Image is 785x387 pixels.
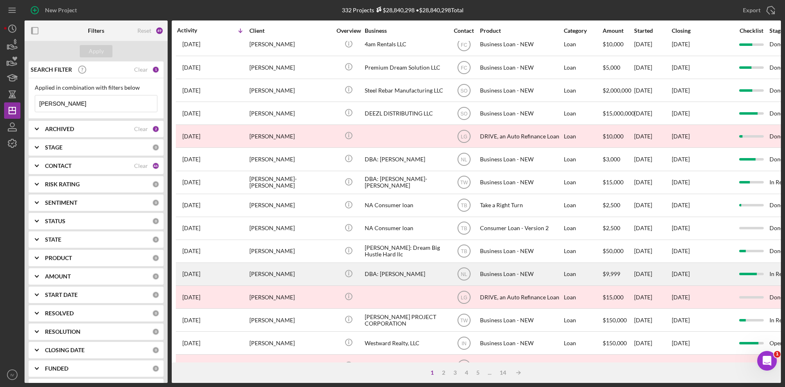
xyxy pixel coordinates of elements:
time: [DATE] [672,87,690,94]
div: Loan [564,102,602,124]
b: PRODUCT [45,255,72,261]
div: [DATE] [634,332,671,354]
div: Loan [564,125,602,147]
div: Business [365,27,446,34]
span: $2,500 [603,224,620,231]
div: Reset [137,27,151,34]
span: $50,000 [603,247,624,254]
text: TW [460,180,468,186]
div: [DATE] [634,34,671,55]
b: FUNDED [45,365,68,372]
div: DEEZL DISTRIBUTING LLC [365,102,446,124]
b: CONTACT [45,163,72,169]
time: [DATE] [672,64,690,71]
span: $3,000 [603,156,620,163]
div: Loan [564,286,602,308]
time: 2025-08-12 20:24 [182,41,200,48]
button: Export [735,2,781,18]
time: [DATE] [672,294,690,301]
text: TB [461,249,467,254]
time: [DATE] [672,179,690,186]
time: 2025-03-19 15:56 [182,340,200,346]
time: 2025-04-05 02:20 [182,294,200,301]
div: [PERSON_NAME] [249,195,331,216]
div: DBA: [PERSON_NAME]-[PERSON_NAME] [365,172,446,193]
div: Applied in combination with filters below [35,84,157,91]
div: $28,840,298 [374,7,415,14]
div: Checklist [734,27,769,34]
b: Filters [88,27,104,34]
div: Loan [564,332,602,354]
time: 2025-07-30 22:00 [182,87,200,94]
div: Category [564,27,602,34]
time: [DATE] [672,339,690,346]
time: [DATE] [672,156,690,163]
text: TB [461,203,467,208]
div: DRIVE, an Auto Refinance Loan [480,286,562,308]
b: ARCHIVED [45,126,74,132]
div: [DATE] [634,286,671,308]
time: [DATE] [672,317,690,324]
time: 2025-05-12 20:45 [182,179,200,186]
div: Business Loan - NEW [480,57,562,78]
div: Client [249,27,331,34]
div: DRIVE, an Auto Refinance Loan [480,125,562,147]
time: [DATE] [672,224,690,231]
span: $150,000 [603,317,627,324]
div: Clear [134,66,148,73]
div: [PERSON_NAME] [249,240,331,262]
div: Loan [564,34,602,55]
button: IV [4,367,20,383]
b: RESOLUTION [45,328,81,335]
div: $5,000 [603,57,633,78]
div: [DATE] [634,355,671,377]
text: LG [460,134,467,139]
div: 49 [155,27,164,35]
text: TW [460,317,468,323]
div: Closing [672,27,733,34]
div: 0 [152,273,159,280]
b: SENTIMENT [45,199,77,206]
div: [PERSON_NAME]-[PERSON_NAME] [249,172,331,193]
div: Loan [564,57,602,78]
div: Loan [564,240,602,262]
div: DBA: [PERSON_NAME] [365,148,446,170]
span: $9,999 [603,270,620,277]
iframe: Intercom live chat [757,351,777,371]
div: [DATE] [634,309,671,331]
div: Loan [564,172,602,193]
div: [PERSON_NAME] [249,309,331,331]
time: [DATE] [672,247,690,254]
div: [DATE] [634,217,671,239]
button: Apply [80,45,112,57]
div: 2 [438,369,449,376]
div: Business Loan - NEW [480,263,562,285]
div: Loan [564,195,602,216]
div: Business Loan - NEW [480,172,562,193]
b: RESOLVED [45,310,74,317]
div: [PERSON_NAME] [249,125,331,147]
div: [DATE] [634,172,671,193]
b: RISK RATING [45,181,80,188]
div: $10,000 [603,125,633,147]
text: SO [460,111,467,116]
div: [PERSON_NAME] [249,355,331,377]
div: 4am Rentals LLC [365,34,446,55]
div: Business Loan - NEW [480,79,562,101]
time: 2025-03-21 16:33 [182,317,200,324]
text: LG [460,294,467,300]
div: 0 [152,144,159,151]
div: [PERSON_NAME] [249,102,331,124]
b: STATE [45,236,61,243]
div: Westward Realty, LLC [365,332,446,354]
div: Loan [564,263,602,285]
b: START DATE [45,292,78,298]
div: 0 [152,328,159,335]
span: 1 [774,351,781,358]
time: 2025-04-29 19:50 [182,248,200,254]
div: Steel Rebar Manufacturing LLC [365,79,446,101]
div: 0 [152,236,159,243]
div: ... [484,369,496,376]
time: [DATE] [672,110,690,117]
div: Take a Right Turn [480,195,562,216]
